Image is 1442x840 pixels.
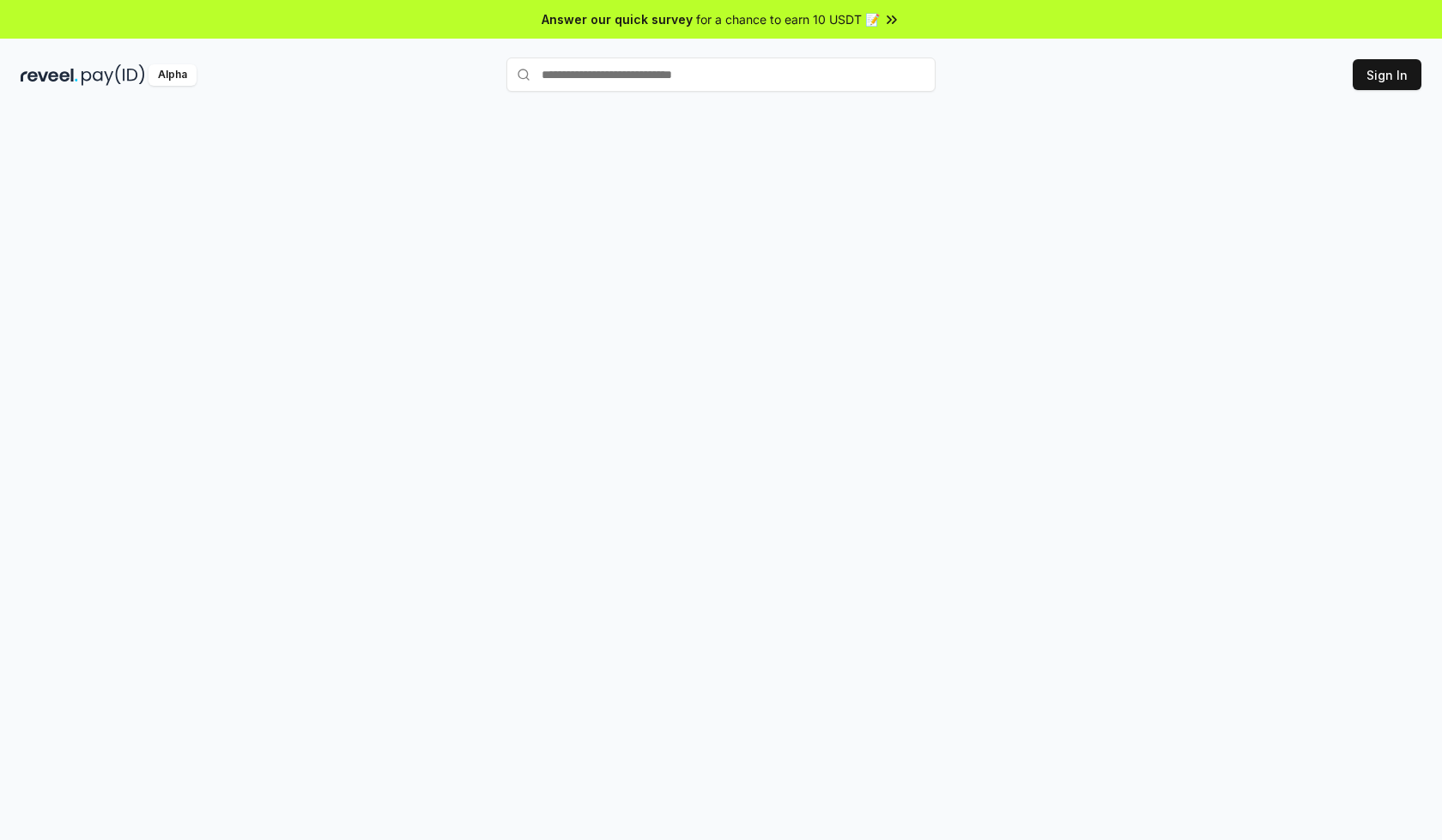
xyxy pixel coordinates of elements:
[1353,59,1421,90] button: Sign In
[696,10,880,28] span: for a chance to earn 10 USDT 📝
[21,64,78,86] img: reveel_dark
[82,64,145,86] img: pay_id
[542,10,693,28] span: Answer our quick survey
[148,64,197,86] div: Alpha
